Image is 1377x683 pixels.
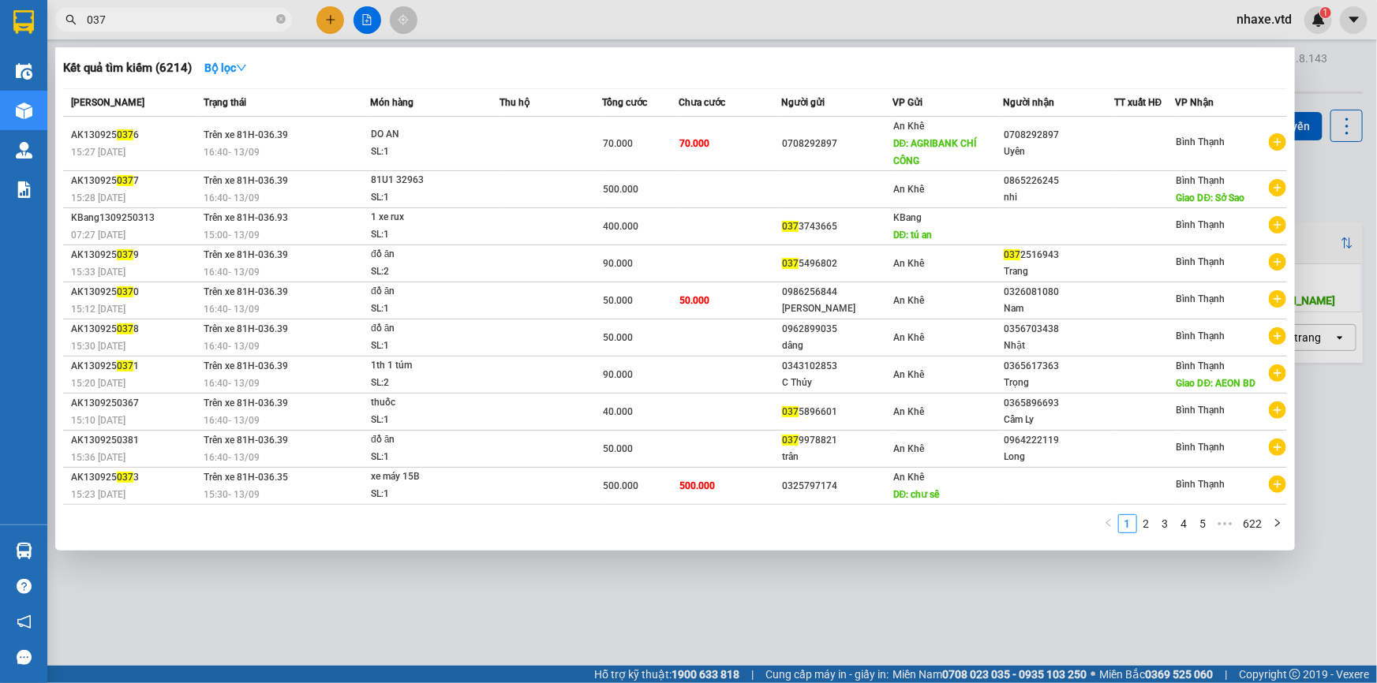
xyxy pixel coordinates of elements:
[680,480,716,491] span: 500.000
[16,181,32,198] img: solution-icon
[782,375,892,391] div: C Thủy
[371,357,489,375] div: 1th 1 túm
[893,212,922,223] span: KBang
[204,341,260,352] span: 16:40 - 13/09
[1177,330,1225,341] span: Bình Thạnh
[71,192,125,203] span: 15:28 [DATE]
[1269,439,1286,456] span: plus-circle
[680,138,710,149] span: 70.000
[71,395,199,412] div: AK1309250367
[500,97,530,108] span: Thu hộ
[1239,515,1267,532] a: 622
[204,378,260,389] span: 16:40 - 13/09
[1004,173,1113,189] div: 0865226245
[680,295,710,306] span: 50.000
[893,230,933,241] span: DĐ: tú an
[371,209,489,226] div: 1 xe rux
[371,412,489,429] div: SL: 1
[781,97,825,108] span: Người gửi
[782,338,892,354] div: dâng
[117,360,133,371] span: 037
[17,579,32,594] span: question-circle
[603,295,633,306] span: 50.000
[1004,247,1113,263] div: 2516943
[1213,514,1238,533] span: •••
[117,175,133,186] span: 037
[370,97,413,108] span: Món hàng
[893,406,924,417] span: An Khê
[1177,136,1225,147] span: Bình Thạnh
[1099,514,1118,533] li: Previous Page
[603,258,633,269] span: 90.000
[782,221,799,232] span: 037
[1269,364,1286,382] span: plus-circle
[71,127,199,144] div: AK130925 6
[371,300,489,318] div: SL: 1
[17,614,32,629] span: notification
[1176,97,1214,108] span: VP Nhận
[192,55,260,80] button: Bộ lọcdown
[1099,514,1118,533] button: left
[1268,514,1287,533] li: Next Page
[603,480,638,491] span: 500.000
[204,267,260,278] span: 16:40 - 13/09
[603,138,633,149] span: 70.000
[371,486,489,503] div: SL: 1
[893,443,924,454] span: An Khê
[1269,290,1286,308] span: plus-circle
[371,226,489,244] div: SL: 1
[1269,216,1286,233] span: plus-circle
[1004,189,1113,206] div: nhi
[371,320,489,338] div: đồ ăn
[371,172,489,189] div: 81U1 32963
[1114,97,1162,108] span: TT xuất HĐ
[371,468,489,486] div: xe máy 15B
[204,129,288,140] span: Trên xe 81H-036.39
[204,304,260,315] span: 16:40 - 13/09
[204,397,288,409] span: Trên xe 81H-036.39
[371,246,489,263] div: đồ ăn
[204,249,288,260] span: Trên xe 81H-036.39
[1195,515,1212,532] a: 5
[893,332,924,343] span: An Khê
[371,126,489,144] div: DO AN
[204,62,247,74] strong: Bộ lọc
[1004,284,1113,300] div: 0326081080
[1004,375,1113,391] div: Trọng
[117,129,133,140] span: 037
[71,147,125,158] span: 15:27 [DATE]
[679,97,726,108] span: Chưa cước
[1269,133,1286,151] span: plus-circle
[1004,127,1113,144] div: 0708292897
[1269,476,1286,493] span: plus-circle
[71,321,199,338] div: AK130925 8
[87,11,273,28] input: Tìm tên, số ĐT hoặc mã đơn
[1003,97,1054,108] span: Người nhận
[1177,293,1225,304] span: Bình Thạnh
[603,332,633,343] span: 50.000
[1268,514,1287,533] button: right
[782,432,892,449] div: 9978821
[204,230,260,241] span: 15:00 - 13/09
[1004,144,1113,160] div: Uyên
[1177,378,1256,389] span: Giao DĐ: AEON BD
[71,452,125,463] span: 15:36 [DATE]
[71,247,199,263] div: AK130925 9
[204,472,288,483] span: Trên xe 81H-036.35
[371,375,489,392] div: SL: 2
[893,369,924,380] span: An Khê
[13,10,34,34] img: logo-vxr
[71,358,199,375] div: AK130925 1
[1004,321,1113,338] div: 0356703438
[893,489,940,500] span: DĐ: chư sê
[1213,514,1238,533] li: Next 5 Pages
[1004,358,1113,375] div: 0365617363
[782,256,892,272] div: 5496802
[782,218,892,235] div: 3743665
[276,13,286,28] span: close-circle
[204,97,246,108] span: Trạng thái
[782,284,892,300] div: 0986256844
[1269,327,1286,345] span: plus-circle
[892,97,922,108] span: VP Gửi
[71,284,199,300] div: AK130925 0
